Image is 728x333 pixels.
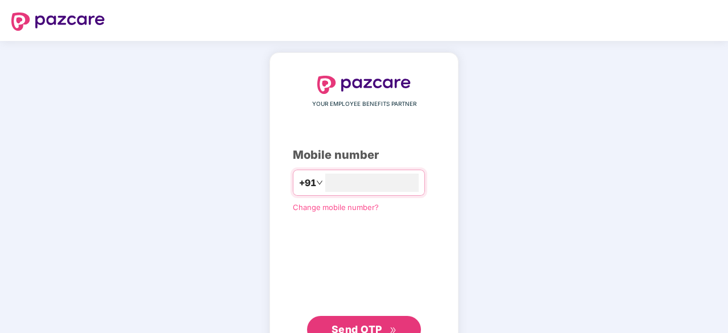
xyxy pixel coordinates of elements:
span: +91 [299,176,316,190]
img: logo [11,13,105,31]
img: logo [317,76,411,94]
div: Mobile number [293,146,435,164]
span: YOUR EMPLOYEE BENEFITS PARTNER [312,100,416,109]
span: down [316,179,323,186]
a: Change mobile number? [293,203,379,212]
